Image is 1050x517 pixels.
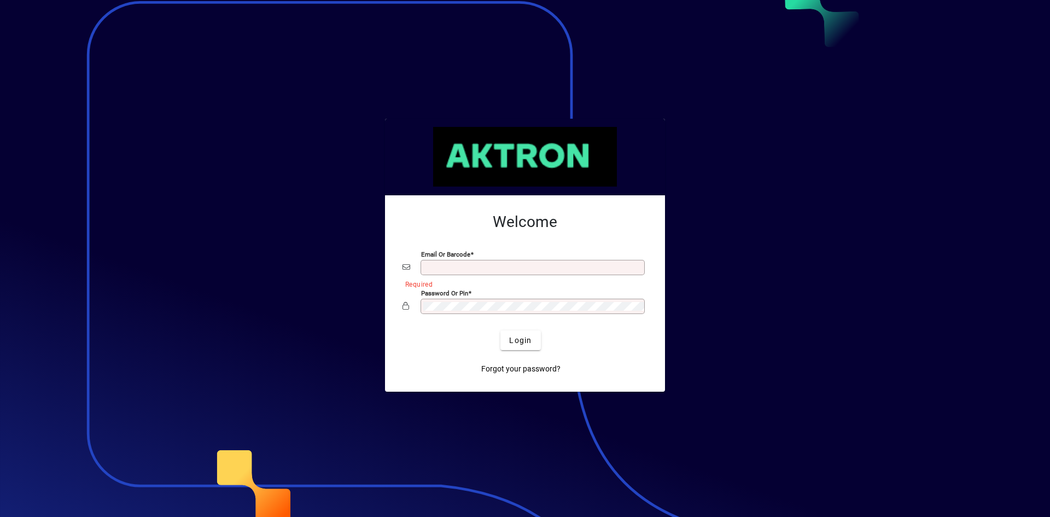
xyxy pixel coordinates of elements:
button: Login [500,330,540,350]
span: Forgot your password? [481,363,561,375]
a: Forgot your password? [477,359,565,379]
mat-label: Email or Barcode [421,251,470,258]
span: Login [509,335,532,346]
h2: Welcome [402,213,647,231]
mat-label: Password or Pin [421,289,468,297]
mat-error: Required [405,278,639,289]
